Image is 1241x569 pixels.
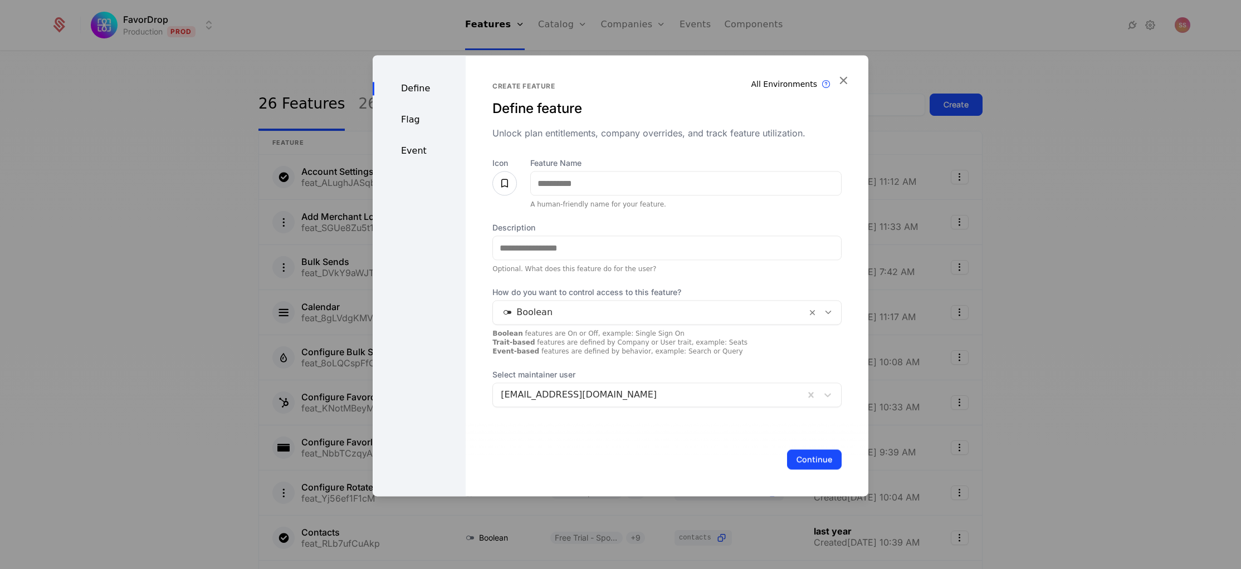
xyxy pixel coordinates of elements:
strong: Boolean [492,330,523,337]
div: Create feature [492,82,842,91]
div: Flag [373,113,466,126]
div: All Environments [751,79,818,90]
div: Optional. What does this feature do for the user? [492,264,842,273]
div: features are On or Off, example: Single Sign On features are defined by Company or User trait, ex... [492,329,842,356]
span: Select maintainer user [492,369,842,380]
strong: Event-based [492,347,539,355]
button: Continue [787,449,842,469]
div: Unlock plan entitlements, company overrides, and track feature utilization. [492,126,842,140]
span: How do you want to control access to this feature? [492,287,842,298]
label: Icon [492,158,517,169]
div: Event [373,144,466,158]
label: Description [492,222,842,233]
strong: Trait-based [492,339,535,346]
div: Define feature [492,100,842,117]
label: Feature Name [530,158,842,169]
div: Define [373,82,466,95]
div: A human-friendly name for your feature. [530,200,842,209]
